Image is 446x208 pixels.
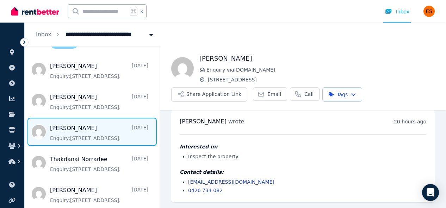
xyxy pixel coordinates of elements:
span: Tags [328,91,348,98]
a: [PERSON_NAME][DATE]Enquiry:[STREET_ADDRESS]. [50,124,148,142]
div: Open Intercom Messenger [422,184,439,201]
button: Tags [322,87,362,102]
span: [STREET_ADDRESS] [208,76,435,83]
button: Share Application Link [171,87,247,102]
time: 20 hours ago [394,119,426,124]
img: Ganga Shrestha [171,57,194,80]
a: [EMAIL_ADDRESS][DOMAIN_NAME] [188,179,274,185]
span: Call [304,91,314,98]
a: Call [290,87,320,101]
h4: Contact details: [180,169,426,176]
div: Inbox [385,8,409,15]
a: [PERSON_NAME][DATE]Enquiry:[STREET_ADDRESS]. [50,62,148,80]
span: Enquiry via [DOMAIN_NAME] [206,66,435,73]
span: wrote [228,118,244,125]
a: Thakdanai Norradee[DATE]Enquiry:[STREET_ADDRESS]. [50,155,148,173]
a: [PERSON_NAME][DATE]Enquiry:[STREET_ADDRESS]. [50,93,148,111]
span: k [140,8,143,14]
img: RentBetter [11,6,59,17]
span: Email [267,91,281,98]
a: Inbox [36,31,51,38]
a: Contacted [50,18,148,49]
a: 0426 734 082 [188,188,223,193]
a: Email [253,87,287,101]
span: [PERSON_NAME] [180,118,227,125]
li: Inspect the property [188,153,426,160]
h1: [PERSON_NAME] [199,54,435,63]
h4: Interested in: [180,143,426,150]
nav: Breadcrumb [25,23,166,47]
img: Evangeline Samoilov [423,6,435,17]
a: [PERSON_NAME][DATE]Enquiry:[STREET_ADDRESS]. [50,186,148,204]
